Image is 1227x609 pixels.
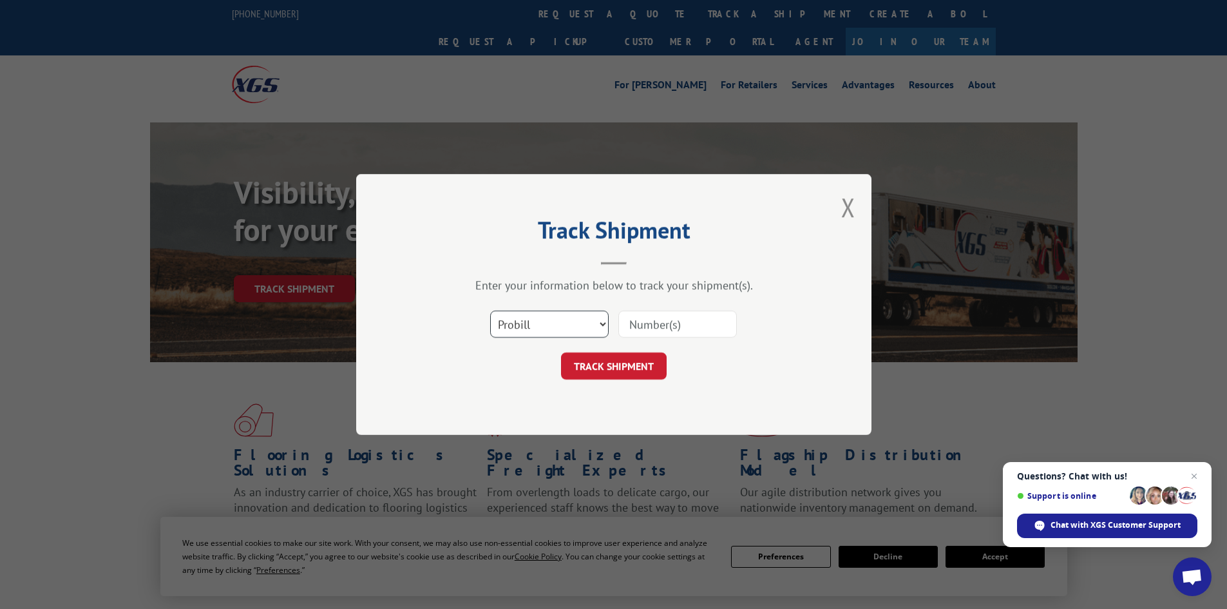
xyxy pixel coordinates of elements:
[421,278,807,293] div: Enter your information below to track your shipment(s).
[1173,557,1212,596] div: Open chat
[618,311,737,338] input: Number(s)
[841,190,855,224] button: Close modal
[1017,491,1125,501] span: Support is online
[561,353,667,380] button: TRACK SHIPMENT
[1186,469,1202,484] span: Close chat
[421,221,807,246] h2: Track Shipment
[1017,514,1197,538] div: Chat with XGS Customer Support
[1017,471,1197,481] span: Questions? Chat with us!
[1051,519,1181,531] span: Chat with XGS Customer Support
